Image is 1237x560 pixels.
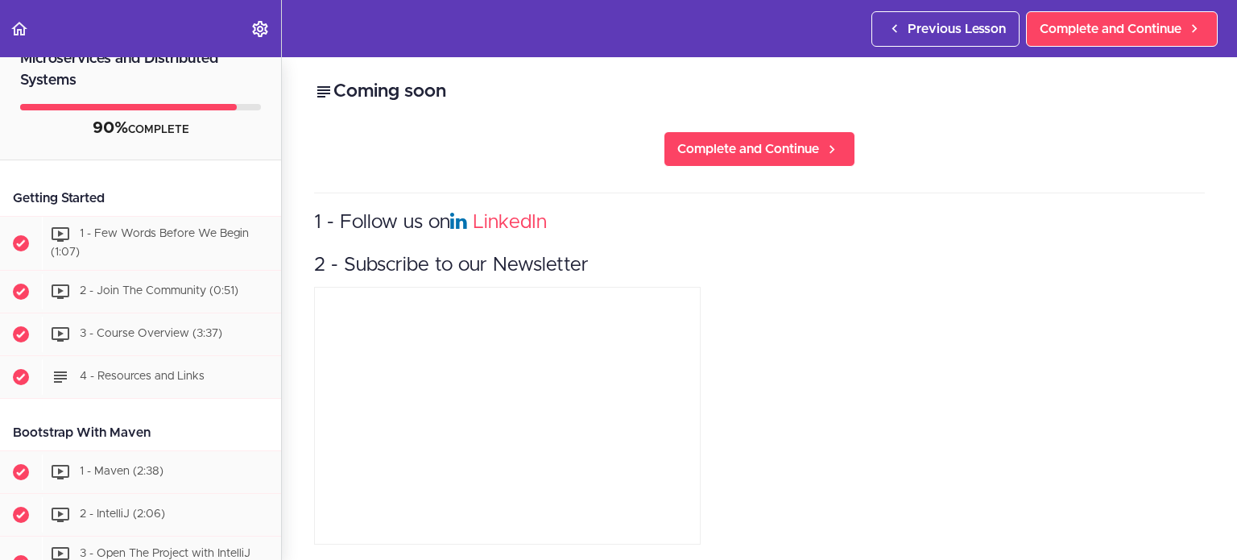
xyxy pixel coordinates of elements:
[908,19,1006,39] span: Previous Lesson
[1026,11,1218,47] a: Complete and Continue
[80,371,205,382] span: 4 - Resources and Links
[93,120,128,136] span: 90%
[314,78,1205,106] h2: Coming soon
[80,508,165,520] span: 2 - IntelliJ (2:06)
[871,11,1020,47] a: Previous Lesson
[664,131,855,167] a: Complete and Continue
[51,228,249,258] span: 1 - Few Words Before We Begin (1:07)
[80,466,163,477] span: 1 - Maven (2:38)
[1040,19,1181,39] span: Complete and Continue
[314,209,1205,236] h3: 1 - Follow us on
[677,139,819,159] span: Complete and Continue
[10,19,29,39] svg: Back to course curriculum
[473,213,547,232] a: LinkedIn
[314,252,1205,279] h3: 2 - Subscribe to our Newsletter
[80,328,222,339] span: 3 - Course Overview (3:37)
[250,19,270,39] svg: Settings Menu
[20,118,261,139] div: COMPLETE
[80,285,238,297] span: 2 - Join The Community (0:51)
